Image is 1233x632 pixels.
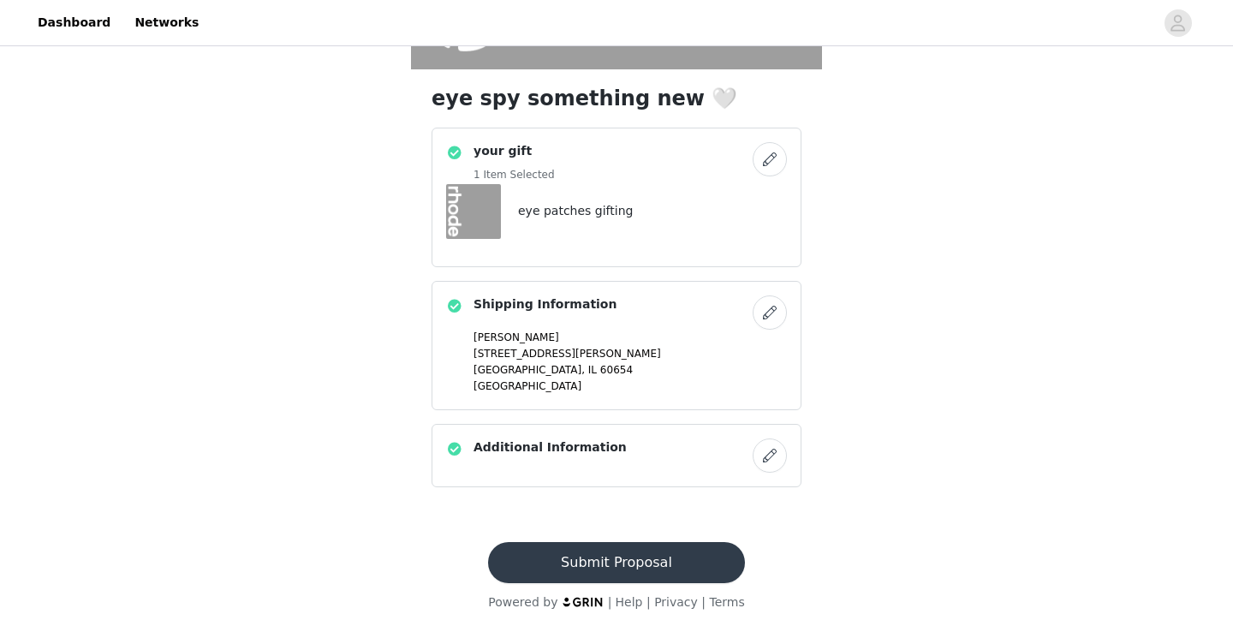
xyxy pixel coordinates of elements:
div: Shipping Information [432,281,801,410]
span: [GEOGRAPHIC_DATA], [474,364,585,376]
img: eye patches gifting [446,184,501,239]
a: Terms [709,595,744,609]
h5: 1 Item Selected [474,167,555,182]
a: Help [616,595,643,609]
a: Networks [124,3,209,42]
a: Privacy [654,595,698,609]
span: | [608,595,612,609]
h4: Additional Information [474,438,627,456]
span: | [646,595,651,609]
h1: eye spy something new 🤍 [432,83,801,114]
span: Powered by [488,595,557,609]
span: | [701,595,706,609]
span: IL [588,364,597,376]
div: avatar [1170,9,1186,37]
h4: eye patches gifting [518,202,633,220]
h4: Shipping Information [474,295,616,313]
span: 60654 [600,364,633,376]
button: Submit Proposal [488,542,744,583]
p: [GEOGRAPHIC_DATA] [474,379,787,394]
div: your gift [432,128,801,267]
p: [STREET_ADDRESS][PERSON_NAME] [474,346,787,361]
p: [PERSON_NAME] [474,330,787,345]
h4: your gift [474,142,555,160]
div: Additional Information [432,424,801,487]
img: logo [562,596,605,607]
a: Dashboard [27,3,121,42]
